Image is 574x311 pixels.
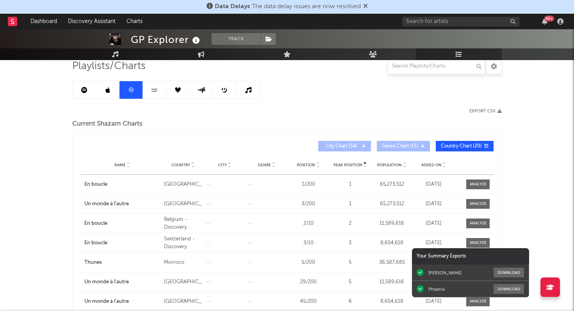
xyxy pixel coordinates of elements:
[164,216,202,231] div: Belgium - Discovery
[84,181,160,188] a: En boucle
[72,62,146,71] span: Playlists/Charts
[436,141,494,151] button: Country Chart(20)
[373,278,411,286] div: 11,589,616
[215,4,361,10] span: : The data delay issues are now resolved
[469,109,502,114] button: Export CSV
[114,163,126,167] span: Name
[373,220,411,227] div: 11,589,616
[131,33,202,46] div: GP Explorer
[377,163,402,167] span: Population
[289,278,327,286] div: 29 / 200
[377,141,430,151] button: Genre Chart(15)
[84,278,160,286] a: Un monde à l'autre
[164,278,202,286] div: [GEOGRAPHIC_DATA]
[289,220,327,227] div: 2 / 10
[382,144,418,149] span: Genre Chart ( 15 )
[544,16,554,21] div: 99 +
[494,268,524,277] button: Download
[428,286,445,292] div: Phoenix
[542,18,547,25] button: 99+
[412,248,529,265] div: Your Summary Exports
[212,33,260,45] button: Track
[84,200,160,208] a: Un monde à l'autre
[373,200,411,208] div: 65,273,512
[331,181,369,188] div: 1
[171,163,190,167] span: Country
[331,239,369,247] div: 3
[415,220,453,227] div: [DATE]
[72,119,143,129] span: Current Shazam Charts
[289,298,327,306] div: 45 / 200
[494,284,524,294] button: Download
[215,4,250,10] span: Data Delays
[25,14,62,29] a: Dashboard
[331,220,369,227] div: 2
[373,259,411,267] div: 36,587,685
[164,298,202,306] div: [GEOGRAPHIC_DATA]
[318,141,371,151] button: City Chart(54)
[373,181,411,188] div: 65,273,512
[333,163,362,167] span: Peak Position
[373,239,411,247] div: 8,654,618
[421,163,442,167] span: Added On
[62,14,121,29] a: Discovery Assistant
[402,17,519,27] input: Search for artists
[415,298,453,306] div: [DATE]
[415,181,453,188] div: [DATE]
[363,4,368,10] span: Dismiss
[164,235,202,251] div: Switzerland - Discovery
[323,144,359,149] span: City Chart ( 54 )
[84,220,160,227] a: En boucle
[297,163,315,167] span: Position
[331,259,369,267] div: 5
[84,259,160,267] a: Thunes
[289,200,327,208] div: 3 / 200
[373,298,411,306] div: 8,654,618
[164,181,202,188] div: [GEOGRAPHIC_DATA]
[415,200,453,208] div: [DATE]
[441,144,482,149] span: Country Chart ( 20 )
[331,200,369,208] div: 1
[289,239,327,247] div: 3 / 10
[415,239,453,247] div: [DATE]
[428,270,462,275] div: [PERSON_NAME]
[218,163,227,167] span: City
[164,259,202,267] div: Morroco
[84,298,160,306] a: Un monde à l'autre
[84,239,160,247] a: En boucle
[289,181,327,188] div: 1 / 200
[331,278,369,286] div: 5
[121,14,148,29] a: Charts
[289,259,327,267] div: 5 / 200
[388,59,485,74] input: Search Playlists/Charts
[164,200,202,208] div: [GEOGRAPHIC_DATA]
[258,163,271,167] span: Genre
[331,298,369,306] div: 6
